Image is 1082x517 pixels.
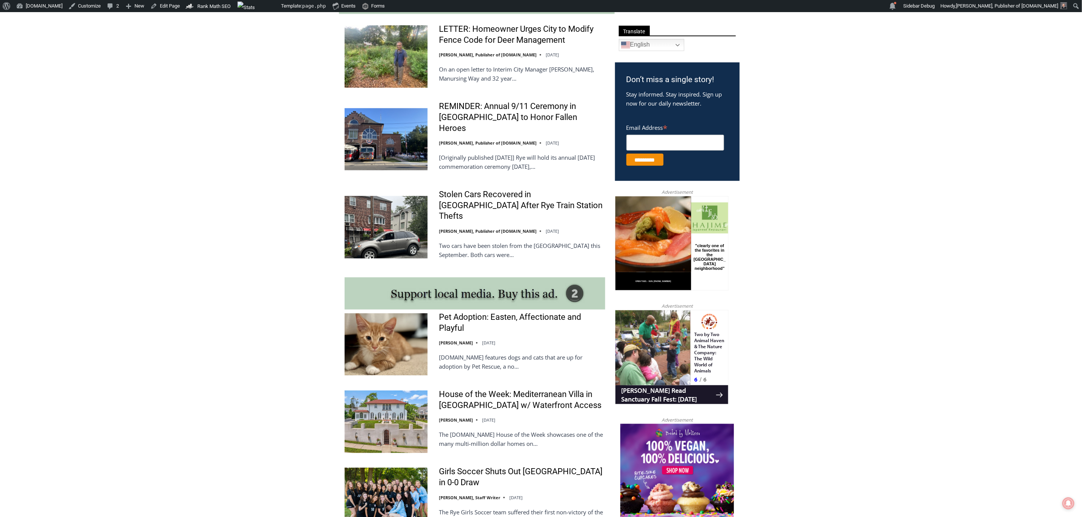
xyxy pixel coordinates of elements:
a: Girls Soccer Shuts Out [GEOGRAPHIC_DATA] in 0-0 Draw [439,466,605,488]
span: Intern @ [DOMAIN_NAME] [198,75,351,92]
p: [Originally published [DATE]] Rye will hold its annual [DATE] commemoration ceremony [DATE],… [439,153,605,171]
img: House of the Week: Mediterranean Villa in Mamaroneck w/ Waterfront Access [345,391,428,453]
time: [DATE] [482,417,495,423]
a: LETTER: Homeowner Urges City to Modify Fence Code for Deer Management [439,24,605,45]
span: Advertisement [654,188,700,196]
img: Stolen Cars Recovered in Bronx After Rye Train Station Thefts [345,196,428,258]
img: en [621,40,630,50]
p: On an open letter to Interim City Manager [PERSON_NAME], Manursing Way and 32 year… [439,65,605,83]
div: "The first chef I interviewed talked about coming to [GEOGRAPHIC_DATA] from [GEOGRAPHIC_DATA] in ... [191,0,358,73]
p: The [DOMAIN_NAME] House of the Week showcases one of the many multi-million dollar homes on… [439,430,605,448]
a: REMINDER: Annual 9/11 Ceremony in [GEOGRAPHIC_DATA] to Honor Fallen Heroes [439,101,605,134]
a: Open Tues. - Sun. [PHONE_NUMBER] [0,76,76,94]
time: [DATE] [509,495,523,500]
div: 6 [80,65,83,73]
a: House of the Week: Mediterranean Villa in [GEOGRAPHIC_DATA] w/ Waterfront Access [439,389,605,411]
img: LETTER: Homeowner Urges City to Modify Fence Code for Deer Management [345,25,428,87]
a: Stolen Cars Recovered in [GEOGRAPHIC_DATA] After Rye Train Station Thefts [439,189,605,222]
a: [PERSON_NAME] [439,340,473,346]
img: Views over 48 hours. Click for more Jetpack Stats. [237,2,280,11]
time: [DATE] [546,140,559,146]
a: English [619,39,684,51]
span: Advertisement [654,416,700,424]
span: Translate [619,26,650,36]
div: Two by Two Animal Haven & The Nature Company: The Wild World of Animals [80,21,109,64]
p: [DOMAIN_NAME] features dogs and cats that are up for adoption by Pet Rescue, a no… [439,353,605,371]
time: [DATE] [546,52,559,58]
img: Pet Adoption: Easten, Affectionate and Playful [345,313,428,375]
a: [PERSON_NAME] [439,417,473,423]
a: [PERSON_NAME] Read Sanctuary Fall Fest: [DATE] [0,75,113,94]
span: page.php [302,3,326,9]
img: support local media, buy this ad [345,277,605,310]
a: [PERSON_NAME], Staff Writer [439,495,500,500]
span: [PERSON_NAME], Publisher of [DOMAIN_NAME] [956,3,1058,9]
div: "clearly one of the favorites in the [GEOGRAPHIC_DATA] neighborhood" [78,47,111,90]
a: Pet Adoption: Easten, Affectionate and Playful [439,312,605,333]
span: Advertisement [654,302,700,310]
div: 6 [89,65,92,73]
img: REMINDER: Annual 9/11 Ceremony in Rye to Honor Fallen Heroes [345,108,428,170]
div: / [85,65,87,73]
h4: [PERSON_NAME] Read Sanctuary Fall Fest: [DATE] [6,76,101,93]
a: [PERSON_NAME], Publisher of [DOMAIN_NAME] [439,140,537,146]
span: Rank Math SEO [197,3,231,9]
p: Two cars have been stolen from the [GEOGRAPHIC_DATA] this September. Both cars were… [439,241,605,259]
time: [DATE] [482,340,495,346]
time: [DATE] [546,228,559,234]
a: Intern @ [DOMAIN_NAME] [182,73,367,94]
span: Open Tues. - Sun. [PHONE_NUMBER] [20,78,56,92]
p: Stay informed. Stay inspired. Sign up now for our daily newsletter. [626,90,728,108]
a: [PERSON_NAME], Publisher of [DOMAIN_NAME] [439,228,537,234]
h3: Don’t miss a single story! [626,74,728,86]
label: Email Address [626,120,724,134]
a: [PERSON_NAME], Publisher of [DOMAIN_NAME] [439,52,537,58]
